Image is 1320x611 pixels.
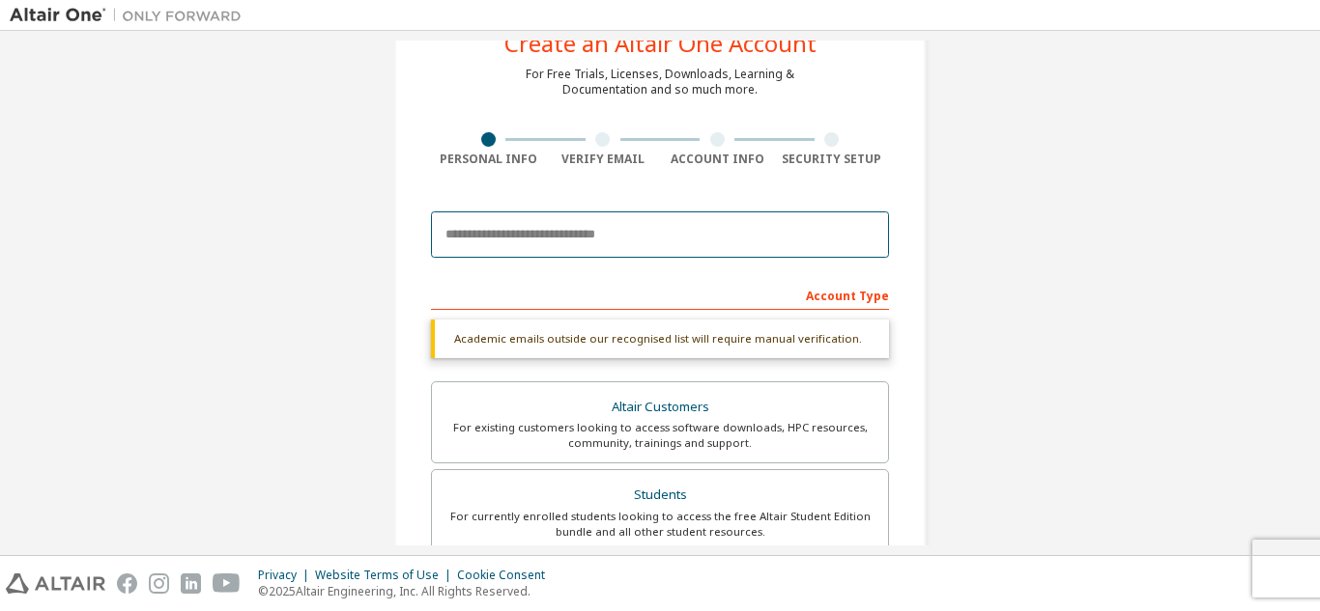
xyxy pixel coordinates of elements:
div: For Free Trials, Licenses, Downloads, Learning & Documentation and so much more. [526,67,794,97]
div: Privacy [258,568,315,583]
div: Altair Customers [444,394,876,421]
img: youtube.svg [213,573,241,594]
div: For existing customers looking to access software downloads, HPC resources, community, trainings ... [444,420,876,451]
img: altair_logo.svg [6,573,105,594]
div: Security Setup [775,152,890,167]
img: facebook.svg [117,573,137,594]
img: instagram.svg [149,573,169,594]
div: Create an Altair One Account [504,32,817,55]
div: Students [444,482,876,509]
div: Academic emails outside our recognised list will require manual verification. [431,319,889,358]
img: linkedin.svg [181,573,201,594]
p: © 2025 Altair Engineering, Inc. All Rights Reserved. [258,583,557,599]
div: Cookie Consent [457,568,557,583]
div: For currently enrolled students looking to access the free Altair Student Edition bundle and all ... [444,509,876,540]
div: Website Terms of Use [315,568,457,583]
div: Account Type [431,279,889,310]
div: Verify Email [546,152,661,167]
div: Personal Info [431,152,546,167]
img: Altair One [10,6,251,25]
div: Account Info [660,152,775,167]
